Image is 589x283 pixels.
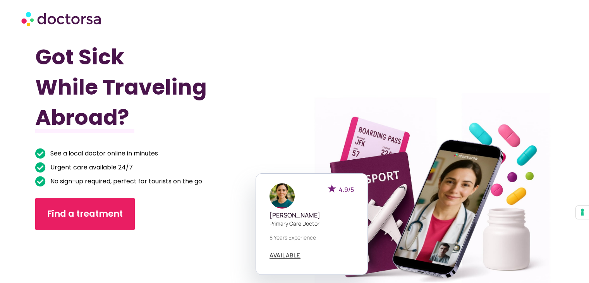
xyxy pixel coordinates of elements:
[270,252,301,259] a: AVAILABLE
[47,208,123,220] span: Find a treatment
[48,162,133,173] span: Urgent care available 24/7
[48,176,202,187] span: No sign-up required, perfect for tourists on the go
[48,148,158,159] span: See a local doctor online in minutes
[270,233,354,242] p: 8 years experience
[270,212,354,219] h5: [PERSON_NAME]
[35,42,256,133] h1: Got Sick While Traveling Abroad?
[339,185,354,194] span: 4.9/5
[576,206,589,219] button: Your consent preferences for tracking technologies
[270,219,354,228] p: Primary care doctor
[35,198,135,230] a: Find a treatment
